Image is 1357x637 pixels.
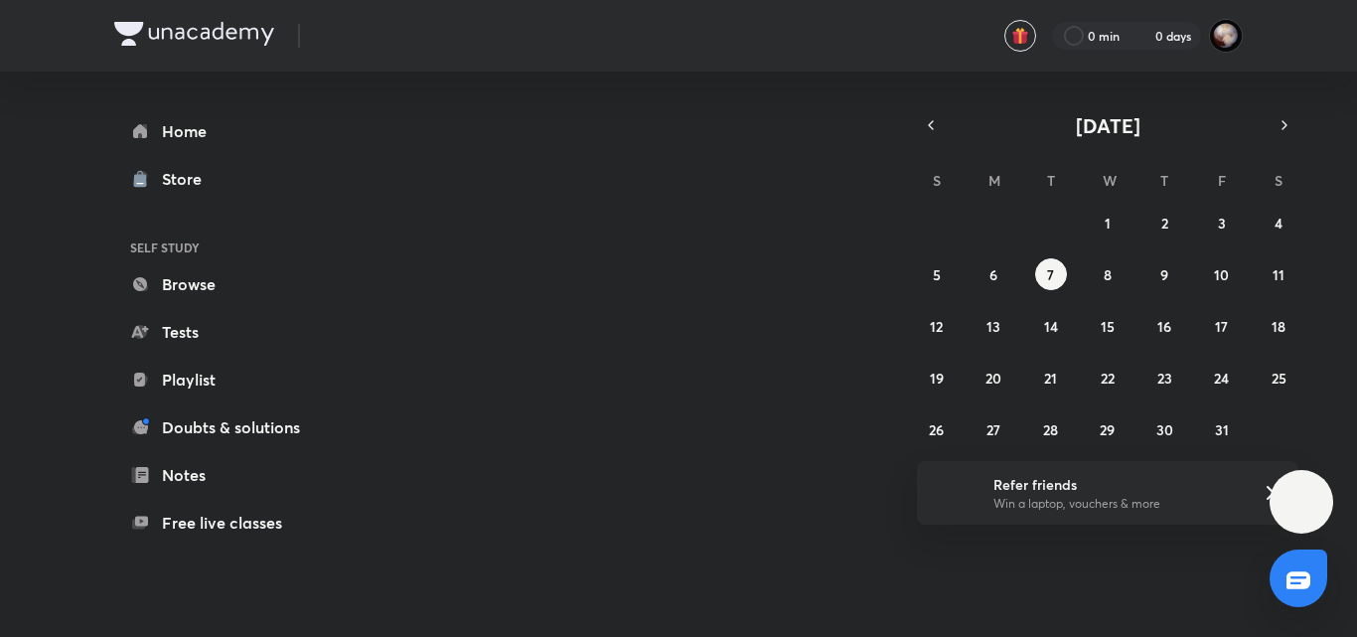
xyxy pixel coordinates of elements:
[1263,258,1294,290] button: October 11, 2025
[1273,265,1284,284] abbr: October 11, 2025
[1160,265,1168,284] abbr: October 9, 2025
[1092,413,1124,445] button: October 29, 2025
[1148,413,1180,445] button: October 30, 2025
[1214,369,1229,388] abbr: October 24, 2025
[1214,265,1229,284] abbr: October 10, 2025
[114,360,345,399] a: Playlist
[993,474,1238,495] h6: Refer friends
[1215,420,1229,439] abbr: October 31, 2025
[933,171,941,190] abbr: Sunday
[114,455,345,495] a: Notes
[114,22,274,51] a: Company Logo
[1263,310,1294,342] button: October 18, 2025
[114,159,345,199] a: Store
[114,503,345,543] a: Free live classes
[1161,214,1168,233] abbr: October 2, 2025
[1206,413,1238,445] button: October 31, 2025
[986,317,1000,336] abbr: October 13, 2025
[1148,310,1180,342] button: October 16, 2025
[1206,362,1238,394] button: October 24, 2025
[1206,310,1238,342] button: October 17, 2025
[162,167,214,191] div: Store
[921,413,953,445] button: October 26, 2025
[1272,317,1285,336] abbr: October 18, 2025
[1156,420,1173,439] abbr: October 30, 2025
[978,258,1009,290] button: October 6, 2025
[114,312,345,352] a: Tests
[933,265,941,284] abbr: October 5, 2025
[1092,362,1124,394] button: October 22, 2025
[978,362,1009,394] button: October 20, 2025
[930,317,943,336] abbr: October 12, 2025
[1157,369,1172,388] abbr: October 23, 2025
[1148,258,1180,290] button: October 9, 2025
[978,413,1009,445] button: October 27, 2025
[921,258,953,290] button: October 5, 2025
[930,369,944,388] abbr: October 19, 2025
[1092,310,1124,342] button: October 15, 2025
[989,265,997,284] abbr: October 6, 2025
[1157,317,1171,336] abbr: October 16, 2025
[1044,369,1057,388] abbr: October 21, 2025
[1209,19,1243,53] img: Swarit
[1275,214,1282,233] abbr: October 4, 2025
[988,171,1000,190] abbr: Monday
[1148,207,1180,239] button: October 2, 2025
[921,362,953,394] button: October 19, 2025
[1047,265,1054,284] abbr: October 7, 2025
[921,310,953,342] button: October 12, 2025
[993,495,1238,513] p: Win a laptop, vouchers & more
[1092,207,1124,239] button: October 1, 2025
[114,264,345,304] a: Browse
[978,310,1009,342] button: October 13, 2025
[1218,214,1226,233] abbr: October 3, 2025
[1044,317,1058,336] abbr: October 14, 2025
[1035,258,1067,290] button: October 7, 2025
[986,420,1000,439] abbr: October 27, 2025
[114,407,345,447] a: Doubts & solutions
[1047,171,1055,190] abbr: Tuesday
[1272,369,1286,388] abbr: October 25, 2025
[1206,258,1238,290] button: October 10, 2025
[114,231,345,264] h6: SELF STUDY
[1101,369,1115,388] abbr: October 22, 2025
[1148,362,1180,394] button: October 23, 2025
[985,369,1001,388] abbr: October 20, 2025
[1289,490,1313,514] img: ttu
[1104,265,1112,284] abbr: October 8, 2025
[1100,420,1115,439] abbr: October 29, 2025
[1101,317,1115,336] abbr: October 15, 2025
[114,111,345,151] a: Home
[1105,214,1111,233] abbr: October 1, 2025
[1263,362,1294,394] button: October 25, 2025
[945,111,1271,139] button: [DATE]
[1218,171,1226,190] abbr: Friday
[114,22,274,46] img: Company Logo
[929,420,944,439] abbr: October 26, 2025
[1035,362,1067,394] button: October 21, 2025
[1206,207,1238,239] button: October 3, 2025
[1160,171,1168,190] abbr: Thursday
[1103,171,1117,190] abbr: Wednesday
[1011,27,1029,45] img: avatar
[1004,20,1036,52] button: avatar
[1035,310,1067,342] button: October 14, 2025
[1215,317,1228,336] abbr: October 17, 2025
[1263,207,1294,239] button: October 4, 2025
[933,473,973,513] img: referral
[1092,258,1124,290] button: October 8, 2025
[1131,26,1151,46] img: streak
[1043,420,1058,439] abbr: October 28, 2025
[1076,112,1140,139] span: [DATE]
[1275,171,1282,190] abbr: Saturday
[1035,413,1067,445] button: October 28, 2025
